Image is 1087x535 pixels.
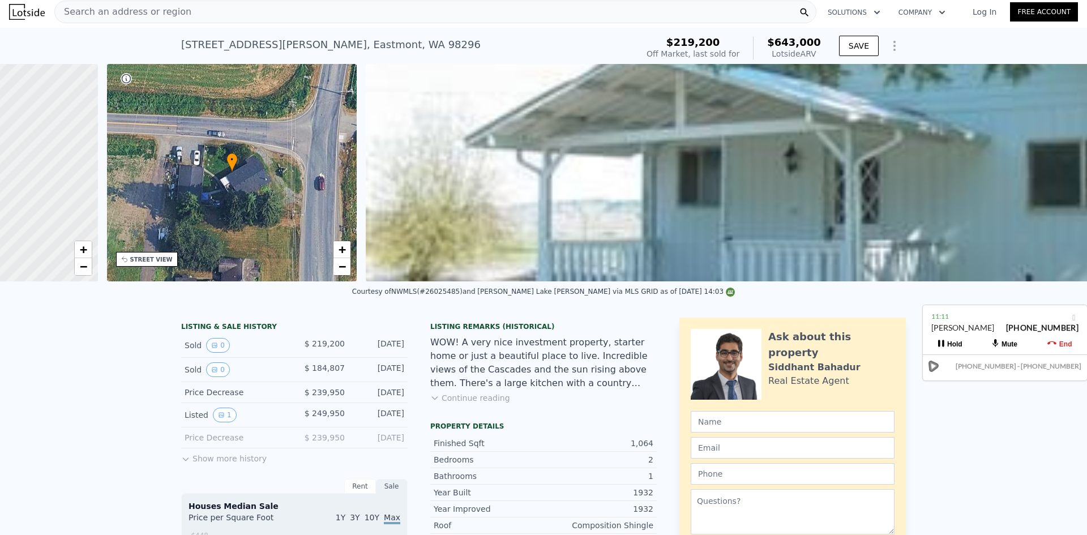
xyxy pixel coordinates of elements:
div: 1932 [543,487,653,498]
div: Sold [185,338,285,353]
div: Houses Median Sale [189,500,400,512]
a: Zoom out [333,258,350,275]
span: $ 219,200 [305,339,345,348]
div: Year Improved [434,503,543,515]
button: SAVE [839,36,879,56]
div: Courtesy of NWMLS (#26025485) and [PERSON_NAME] Lake [PERSON_NAME] via MLS GRID as of [DATE] 14:03 [352,288,735,296]
span: Search an address or region [55,5,191,19]
span: + [79,242,87,256]
div: Composition Shingle [543,520,653,531]
input: Phone [691,463,895,485]
div: 1,064 [543,438,653,449]
div: Real Estate Agent [768,374,849,388]
div: Price Decrease [185,387,285,398]
a: Free Account [1010,2,1078,22]
span: $219,200 [666,36,720,48]
span: + [339,242,346,256]
button: Solutions [819,2,889,23]
button: Show Options [883,35,906,57]
div: [DATE] [354,362,404,377]
button: View historical data [213,408,237,422]
div: 1932 [543,503,653,515]
div: [DATE] [354,338,404,353]
button: View historical data [206,362,230,377]
div: Siddhant Bahadur [768,361,861,374]
button: View historical data [206,338,230,353]
a: Zoom out [75,258,92,275]
span: 1Y [336,513,345,522]
div: 2 [543,454,653,465]
div: 1 [543,470,653,482]
div: • [226,153,238,173]
span: 10Y [365,513,379,522]
span: $ 239,950 [305,433,345,442]
div: Price per Square Foot [189,512,294,530]
button: Show more history [181,448,267,464]
div: [DATE] [354,408,404,422]
img: Lotside [9,4,45,20]
div: Listed [185,408,285,422]
span: Max [384,513,400,524]
div: [DATE] [354,432,404,443]
div: Year Built [434,487,543,498]
div: Off Market, last sold for [647,48,739,59]
span: $643,000 [767,36,821,48]
span: − [339,259,346,273]
input: Email [691,437,895,459]
span: • [226,155,238,165]
div: Property details [430,422,657,431]
div: Sold [185,362,285,377]
div: [STREET_ADDRESS][PERSON_NAME] , Eastmont , WA 98296 [181,37,481,53]
div: Bathrooms [434,470,543,482]
div: Rent [344,479,376,494]
input: Name [691,411,895,433]
div: Ask about this property [768,329,895,361]
span: $ 249,950 [305,409,345,418]
div: Finished Sqft [434,438,543,449]
a: Zoom in [75,241,92,258]
div: Sale [376,479,408,494]
span: $ 184,807 [305,363,345,373]
div: Roof [434,520,543,531]
div: Lotside ARV [767,48,821,59]
div: Price Decrease [185,432,285,443]
span: 3Y [350,513,360,522]
div: STREET VIEW [130,255,173,264]
div: LISTING & SALE HISTORY [181,322,408,333]
div: [DATE] [354,387,404,398]
span: $ 239,950 [305,388,345,397]
a: Log In [959,6,1010,18]
div: Bedrooms [434,454,543,465]
div: WOW! A very nice investment property, starter home or just a beautiful place to live. Incredible ... [430,336,657,390]
img: NWMLS Logo [726,288,735,297]
button: Company [889,2,955,23]
a: Zoom in [333,241,350,258]
button: Continue reading [430,392,510,404]
div: Listing Remarks (Historical) [430,322,657,331]
span: − [79,259,87,273]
